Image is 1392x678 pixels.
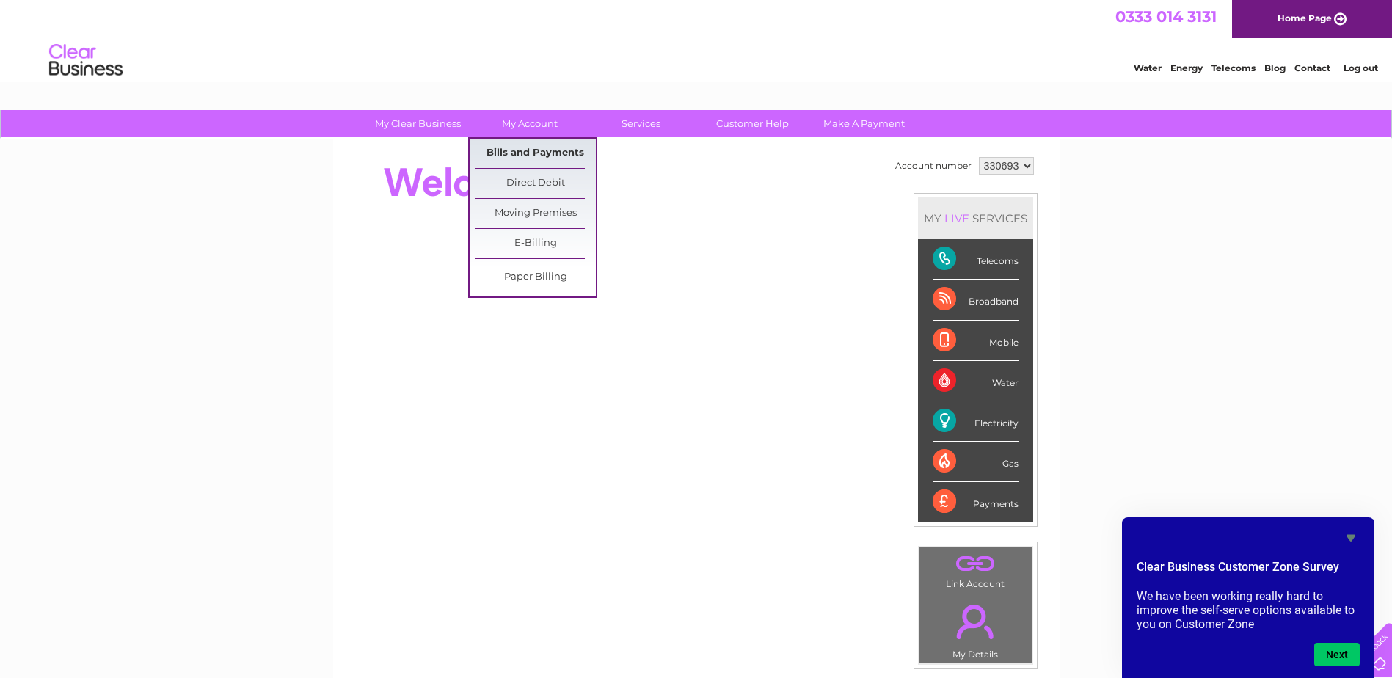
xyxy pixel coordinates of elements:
div: Clear Business is a trading name of Verastar Limited (registered in [GEOGRAPHIC_DATA] No. 3667643... [350,8,1043,71]
div: Telecoms [933,239,1019,280]
a: Paper Billing [475,263,596,292]
a: Make A Payment [804,110,925,137]
td: Link Account [919,547,1032,593]
a: Blog [1264,62,1286,73]
td: Account number [892,153,975,178]
a: Customer Help [692,110,813,137]
a: Energy [1170,62,1203,73]
a: My Clear Business [357,110,478,137]
div: MY SERVICES [918,197,1033,239]
a: My Account [469,110,590,137]
a: Services [580,110,702,137]
div: Clear Business Customer Zone Survey [1137,529,1360,666]
div: Water [933,361,1019,401]
a: Bills and Payments [475,139,596,168]
button: Hide survey [1342,529,1360,547]
a: Water [1134,62,1162,73]
a: Telecoms [1211,62,1256,73]
a: Moving Premises [475,199,596,228]
button: Next question [1314,643,1360,666]
img: logo.png [48,38,123,83]
div: Electricity [933,401,1019,442]
div: Gas [933,442,1019,482]
a: 0333 014 3131 [1115,7,1217,26]
a: Contact [1294,62,1330,73]
p: We have been working really hard to improve the self-serve options available to you on Customer Zone [1137,589,1360,631]
a: . [923,596,1028,647]
div: Payments [933,482,1019,522]
td: My Details [919,592,1032,664]
a: E-Billing [475,229,596,258]
a: . [923,551,1028,577]
a: Log out [1344,62,1378,73]
div: LIVE [941,211,972,225]
h2: Clear Business Customer Zone Survey [1137,558,1360,583]
div: Mobile [933,321,1019,361]
a: Direct Debit [475,169,596,198]
div: Broadband [933,280,1019,320]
